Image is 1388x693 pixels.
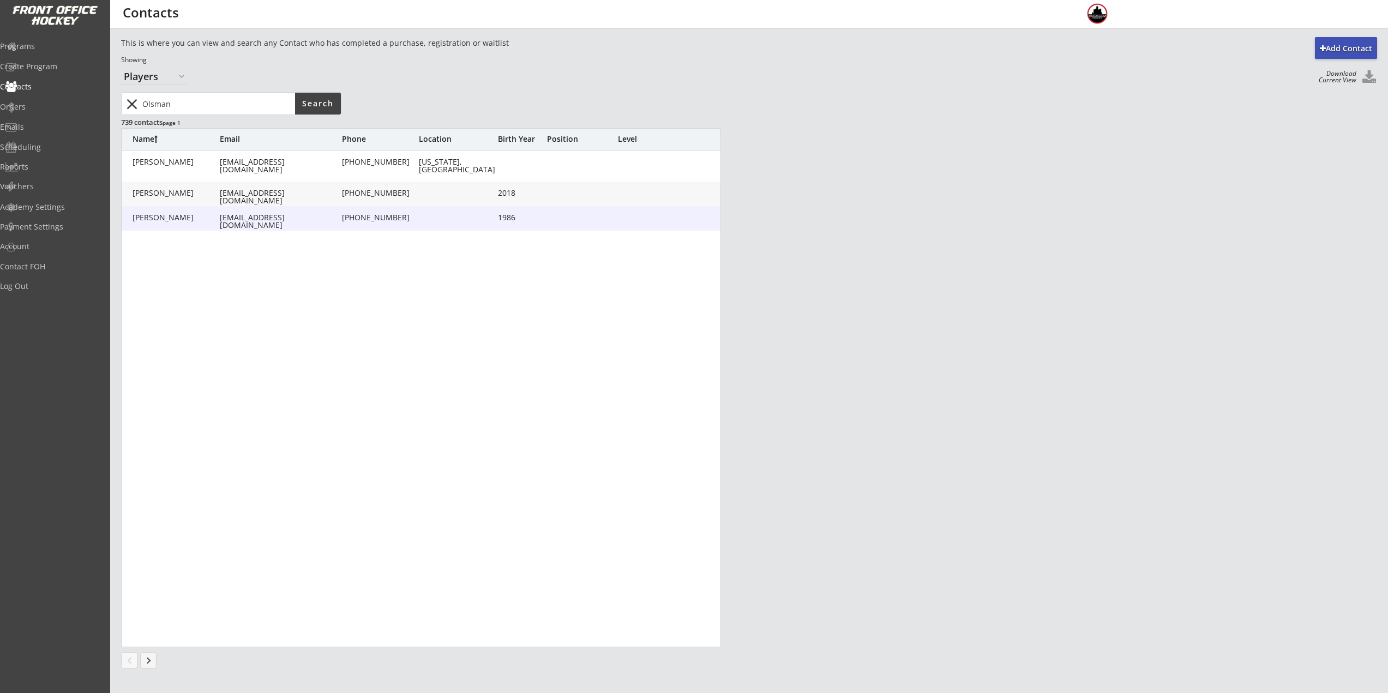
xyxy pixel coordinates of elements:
div: 739 contacts [121,117,340,127]
div: Location [419,135,495,143]
div: [PERSON_NAME] [133,158,220,166]
div: [US_STATE], [GEOGRAPHIC_DATA] [419,158,495,173]
div: Phone [342,135,418,143]
button: Click to download all Contacts. Your browser settings may try to block it, check your security se... [1361,70,1377,85]
button: chevron_left [121,652,137,668]
div: [PERSON_NAME] [133,189,220,197]
div: Level [618,135,683,143]
div: 2018 [498,189,542,197]
button: close [123,95,141,113]
button: keyboard_arrow_right [140,652,157,668]
div: [EMAIL_ADDRESS][DOMAIN_NAME] [220,214,340,229]
input: Type here... [140,93,295,115]
div: 1986 [498,214,542,221]
div: Birth Year [498,135,542,143]
div: [EMAIL_ADDRESS][DOMAIN_NAME] [220,189,340,204]
button: Search [295,93,341,115]
div: This is where you can view and search any Contact who has completed a purchase, registration or w... [121,38,580,49]
div: Name [133,135,220,143]
div: [PERSON_NAME] [133,214,220,221]
font: page 1 [163,119,181,126]
div: [PHONE_NUMBER] [342,158,418,166]
div: Position [547,135,612,143]
div: [PHONE_NUMBER] [342,214,418,221]
div: Add Contact [1315,43,1377,54]
div: [EMAIL_ADDRESS][DOMAIN_NAME] [220,158,340,173]
div: Download Current View [1313,70,1356,83]
div: Email [220,135,340,143]
div: [PHONE_NUMBER] [342,189,418,197]
div: Showing [121,56,580,65]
